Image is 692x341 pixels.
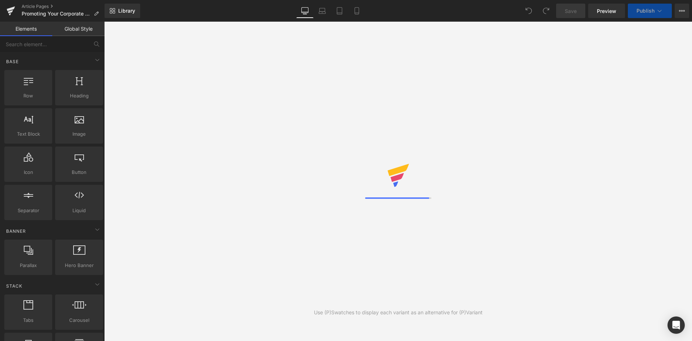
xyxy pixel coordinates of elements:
span: Button [57,169,101,176]
a: Mobile [348,4,365,18]
span: Stack [5,283,23,289]
span: Liquid [57,207,101,214]
a: Preview [588,4,625,18]
span: Text Block [6,130,50,138]
div: Open Intercom Messenger [667,316,685,334]
span: Separator [6,207,50,214]
button: Redo [539,4,553,18]
span: Tabs [6,316,50,324]
a: Article Pages [22,4,105,9]
button: Undo [522,4,536,18]
span: Save [565,7,577,15]
span: Promoting Your Corporate Lactation Program [22,11,91,17]
a: Laptop [314,4,331,18]
a: Desktop [296,4,314,18]
span: Base [5,58,19,65]
span: Row [6,92,50,100]
span: Publish [636,8,655,14]
button: More [675,4,689,18]
div: Use (P)Swatches to display each variant as an alternative for (P)Variant [314,309,483,316]
span: Icon [6,169,50,176]
span: Heading [57,92,101,100]
span: Library [118,8,135,14]
button: Publish [628,4,672,18]
span: Carousel [57,316,101,324]
span: Preview [597,7,616,15]
a: Global Style [52,22,105,36]
span: Banner [5,228,27,235]
span: Hero Banner [57,262,101,269]
span: Parallax [6,262,50,269]
a: Tablet [331,4,348,18]
span: Image [57,130,101,138]
a: New Library [105,4,140,18]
